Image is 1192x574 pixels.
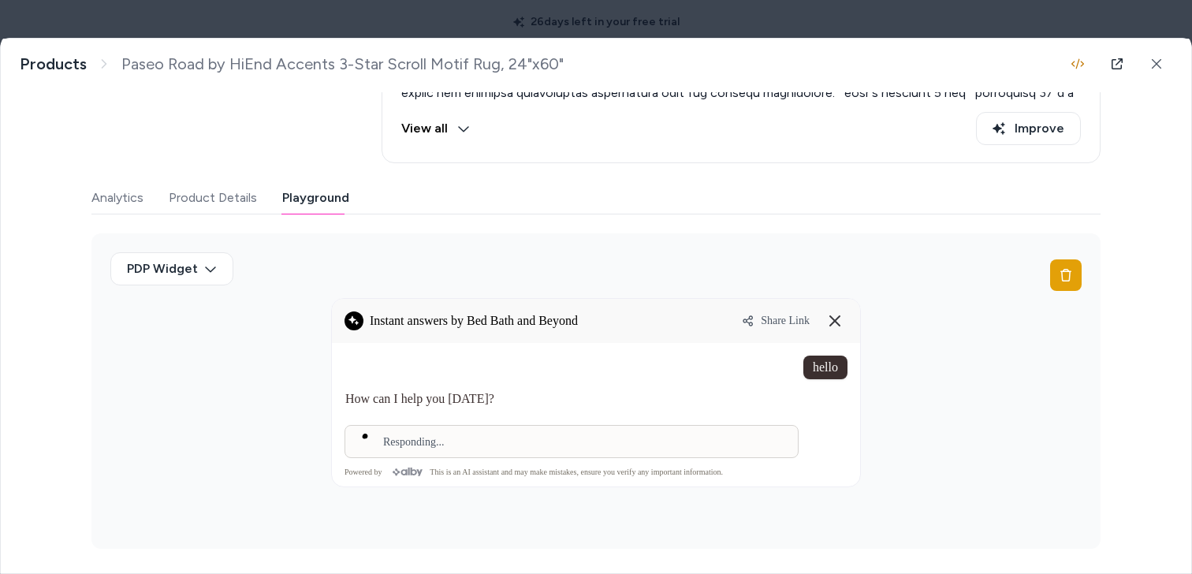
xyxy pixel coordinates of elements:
button: Improve [976,112,1081,145]
span: Paseo Road by HiEnd Accents 3-Star Scroll Motif Rug, 24"x60" [121,54,564,74]
button: PDP Widget [110,252,233,285]
button: Product Details [169,182,257,214]
button: View all [401,112,470,145]
nav: breadcrumb [20,54,564,74]
button: Analytics [91,182,143,214]
a: Products [20,54,87,74]
span: PDP Widget [127,259,198,278]
button: Playground [282,182,349,214]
